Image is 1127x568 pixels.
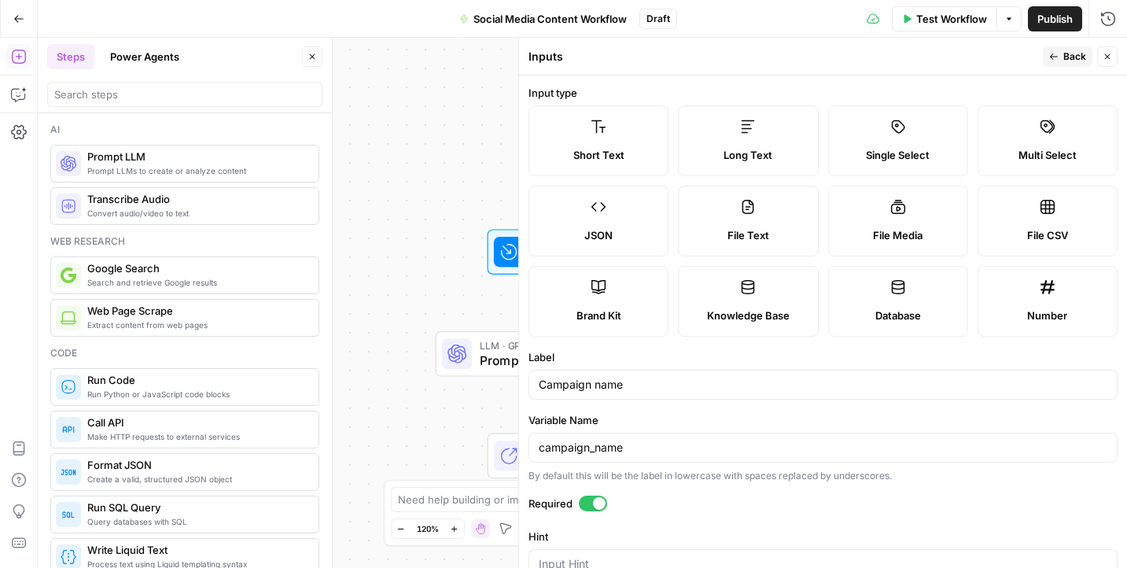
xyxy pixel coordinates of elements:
span: Web Page Scrape [87,303,306,319]
span: Test Workflow [916,11,987,27]
span: File Media [873,227,923,243]
span: Call API [87,415,306,430]
input: Input Label [539,377,1107,393]
button: Power Agents [101,44,189,69]
label: Required [529,496,1118,511]
div: EndOutput [436,433,728,479]
input: campaign_name [539,440,1107,456]
span: Make HTTP requests to external services [87,430,306,443]
span: JSON [584,227,613,243]
span: Single Select [866,147,930,163]
span: Create a valid, structured JSON object [87,473,306,485]
span: Query databases with SQL [87,515,306,528]
span: Brand Kit [576,308,621,323]
span: LLM · GPT-4.1 [480,337,678,352]
span: Run Python or JavaScript code blocks [87,388,306,400]
span: Convert audio/video to text [87,207,306,219]
span: Write Liquid Text [87,542,306,558]
div: Web research [50,234,319,249]
span: Run SQL Query [87,500,306,515]
span: File CSV [1027,227,1068,243]
span: Prompt LLM [87,149,306,164]
span: Number [1027,308,1067,323]
div: LLM · GPT-4.1Prompt LLMStep 1 [436,331,728,377]
span: File Text [727,227,769,243]
label: Hint [529,529,1118,544]
button: Test Workflow [892,6,996,31]
div: By default this will be the label in lowercase with spaces replaced by underscores. [529,469,1118,483]
span: Social Media Content Workflow [473,11,627,27]
span: Back [1063,50,1086,64]
span: Multi Select [1018,147,1077,163]
div: Inputs [529,49,1038,65]
button: Back [1043,46,1092,67]
button: Publish [1028,6,1082,31]
button: Steps [47,44,94,69]
span: Draft [646,12,670,26]
span: Prompt LLM [480,351,678,370]
span: Transcribe Audio [87,191,306,207]
span: Run Code [87,372,306,388]
label: Label [529,349,1118,365]
span: Extract content from web pages [87,319,306,331]
span: Format JSON [87,457,306,473]
span: Database [875,308,921,323]
label: Variable Name [529,412,1118,428]
span: Publish [1037,11,1073,27]
input: Search steps [54,87,315,102]
span: Knowledge Base [707,308,790,323]
span: Long Text [724,147,772,163]
div: WorkflowSet InputsInputs [436,229,728,275]
span: 120% [417,522,439,535]
span: Search and retrieve Google results [87,276,306,289]
label: Input type [529,85,1118,101]
span: Prompt LLMs to create or analyze content [87,164,306,177]
div: Code [50,346,319,360]
button: Social Media Content Workflow [450,6,636,31]
span: Short Text [573,147,624,163]
span: Google Search [87,260,306,276]
div: Ai [50,123,319,137]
